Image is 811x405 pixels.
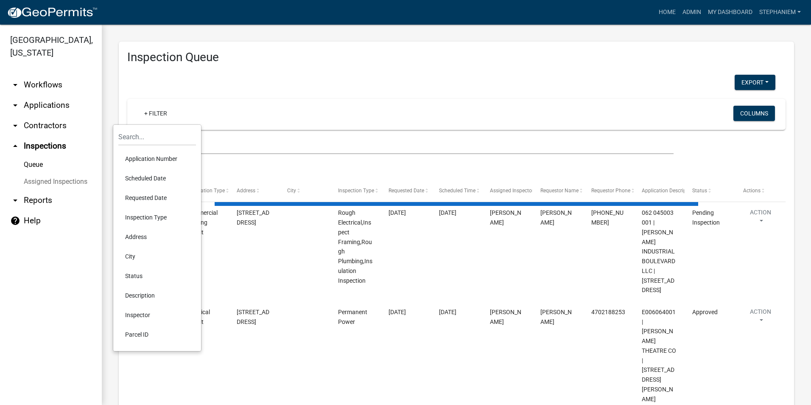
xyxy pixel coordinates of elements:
datatable-header-cell: Application Type [178,181,228,201]
i: arrow_drop_down [10,80,20,90]
span: Status [692,188,707,194]
i: help [10,216,20,226]
span: Inspection Type [338,188,374,194]
span: Chris Ritter [540,209,572,226]
div: [DATE] [439,208,473,218]
a: StephanieM [756,4,804,20]
span: Requested Date [389,188,424,194]
span: 4702188253 [591,309,625,315]
button: Columns [733,106,775,121]
datatable-header-cell: Requested Date [380,181,431,201]
span: Permanent Power [338,309,367,325]
input: Search for inspections [127,137,674,154]
li: Inspector [118,305,196,325]
div: [DATE] [439,307,473,317]
span: 062 045003 001 | PUTNAM INDUSTRIAL BOULEVARD LLC | 105 S INDUSTRIAL DR | Industrial Stand-Alone [642,209,675,293]
datatable-header-cell: Status [684,181,735,201]
li: Description [118,286,196,305]
a: My Dashboard [705,4,756,20]
span: Rough Electrical,Inspect Framing,Rough Plumbing,Insulation Inspection [338,209,372,284]
datatable-header-cell: Assigned Inspector [482,181,532,201]
datatable-header-cell: Requestor Name [532,181,583,201]
datatable-header-cell: Application Description [634,181,684,201]
li: Parcel ID [118,325,196,344]
li: Application Number [118,149,196,169]
i: arrow_drop_up [10,141,20,151]
h3: Inspection Queue [127,50,786,65]
span: Requestor Phone [591,188,630,194]
span: Actions [743,188,761,194]
span: E006064001 | ADELE THEATRE CO | 635 Starr Rd [642,309,676,402]
span: Michele Rivera [490,309,521,325]
span: Application Description [642,188,695,194]
span: 678-300-5946 [591,209,624,226]
span: Scheduled Time [439,188,475,194]
span: Commercial Building Permit [186,209,218,236]
a: + Filter [137,106,174,121]
input: Search... [118,128,196,146]
span: Application Type [186,188,225,194]
li: Inspection Type [118,208,196,227]
span: Address [237,188,255,194]
datatable-header-cell: Actions [735,181,786,201]
span: Pending Inspection [692,209,720,226]
span: Michele Rivera [490,209,521,226]
button: Action [743,208,778,229]
datatable-header-cell: City [279,181,330,201]
li: Status [118,266,196,286]
span: Approved [692,309,718,315]
span: Assigned Inspector [490,188,534,194]
i: arrow_drop_down [10,121,20,131]
i: arrow_drop_down [10,100,20,110]
span: 111 N MADISON AVE [237,309,269,325]
a: Admin [679,4,705,20]
span: 105 S INDUSTRIAL DR [237,209,269,226]
datatable-header-cell: Address [229,181,279,201]
span: 09/25/2025 [389,209,406,216]
button: Export [735,75,775,90]
li: Requested Date [118,188,196,208]
li: Address [118,227,196,247]
li: Scheduled Date [118,169,196,188]
datatable-header-cell: Requestor Phone [583,181,633,201]
button: Action [743,307,778,329]
i: arrow_drop_down [10,195,20,205]
span: 09/25/2025 [389,309,406,315]
datatable-header-cell: Scheduled Time [431,181,481,201]
span: City [287,188,296,194]
a: Home [655,4,679,20]
span: david king [540,309,572,325]
span: Requestor Name [540,188,579,194]
li: City [118,247,196,266]
datatable-header-cell: Inspection Type [330,181,380,201]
